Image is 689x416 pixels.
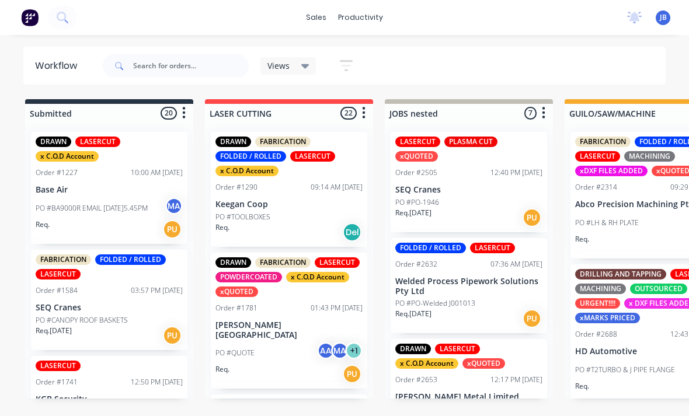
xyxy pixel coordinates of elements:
div: Order #2653 [395,375,437,385]
p: KGB Security [36,394,183,404]
p: PO #PO-1946 [395,197,439,208]
div: MA [165,197,183,215]
div: Order #2505 [395,167,437,178]
p: SEQ Cranes [36,303,183,313]
div: Order #1781 [215,303,257,313]
div: DRILLING AND TAPPING [575,269,666,279]
div: MACHINING [575,284,626,294]
div: PU [163,326,182,345]
div: OUTSOURCED [630,284,687,294]
div: PLASMA CUT [444,137,497,147]
div: 10:00 AM [DATE] [131,167,183,178]
div: Order #2632 [395,259,437,270]
div: + 1 [345,342,363,359]
p: PO #TOOLBOXES [215,212,270,222]
p: PO #T2TURBO & J PIPE FLANGE [575,365,675,375]
div: FABRICATIONFOLDED / ROLLEDLASERCUTOrder #158403:57 PM [DATE]SEQ CranesPO #CANOPY ROOF BASKETSReq.... [31,250,187,350]
p: PO #PO-Welded J001013 [395,298,475,309]
div: FABRICATION [575,137,631,147]
div: Del [343,223,361,242]
p: Req. [575,234,589,244]
div: PU [523,309,541,328]
p: PO #BA9000R EMAIL [DATE]5.45PM [36,203,148,214]
div: LASERCUT [315,257,360,268]
p: Req. [215,364,229,375]
div: Order #1227 [36,167,78,178]
div: xDXF FILES ADDED [575,166,648,176]
p: Base Air [36,185,183,195]
div: DRAWNFABRICATIONFOLDED / ROLLEDLASERCUTx C.O.D AccountOrder #129009:14 AM [DATE]Keegan CoopPO #TO... [211,132,367,247]
input: Search for orders... [133,54,249,78]
p: Keegan Coop [215,200,363,209]
div: PU [163,220,182,239]
div: URGENT!!!! [575,298,620,309]
div: LASERCUTPLASMA CUTxQUOTEDOrder #250512:40 PM [DATE]SEQ CranesPO #PO-1946Req.[DATE]PU [391,132,547,232]
div: 12:40 PM [DATE] [490,167,542,178]
div: xQUOTED [215,286,258,297]
div: x C.O.D Account [286,272,349,282]
div: MACHINING [624,151,675,162]
div: LASERCUT [435,344,480,354]
div: x C.O.D Account [395,358,458,369]
span: Views [267,60,290,72]
p: PO #QUOTE [215,348,255,358]
div: 12:50 PM [DATE] [131,377,183,387]
p: PO #LH & RH PLATE [575,218,639,228]
div: FABRICATION [255,137,311,147]
p: [PERSON_NAME] Metal Limited [395,392,542,402]
div: FOLDED / ROLLED [95,254,166,265]
div: FOLDED / ROLLEDLASERCUTOrder #263207:36 AM [DATE]Welded Process Pipework Solutions Pty LtdPO #PO-... [391,238,547,334]
div: LASERCUT [36,361,81,371]
div: DRAWN [36,137,71,147]
div: PU [343,365,361,383]
div: Order #1741 [36,377,78,387]
div: productivity [332,9,389,26]
div: DRAWN [215,137,251,147]
div: Order #2688 [575,329,617,340]
div: DRAWN [215,257,251,268]
div: 12:17 PM [DATE] [490,375,542,385]
div: FABRICATION [255,257,311,268]
div: Order #2314 [575,182,617,193]
div: LASERCUT [36,269,81,279]
div: xQUOTED [395,151,438,162]
div: LASERCUT [75,137,120,147]
div: 03:57 PM [DATE] [131,285,183,296]
p: Req. [215,222,229,233]
div: LASERCUT [575,151,620,162]
div: x C.O.D Account [36,151,99,162]
div: POWDERCOATED [215,272,282,282]
p: Req. [36,219,50,230]
div: FOLDED / ROLLED [215,151,286,162]
div: DRAWN [395,344,431,354]
p: SEQ Cranes [395,185,542,195]
p: Req. [DATE] [395,208,432,218]
p: Welded Process Pipework Solutions Pty Ltd [395,277,542,296]
p: PO #CANOPY ROOF BASKETS [36,315,128,326]
div: LASERCUT [290,151,335,162]
span: JB [660,12,667,23]
div: Workflow [35,59,83,73]
p: Req. [DATE] [395,309,432,319]
div: FOLDED / ROLLED [395,243,466,253]
p: Req. [DATE] [36,326,72,336]
div: x C.O.D Account [215,166,279,176]
img: Factory [21,9,39,26]
div: Order #1290 [215,182,257,193]
p: [PERSON_NAME][GEOGRAPHIC_DATA] [215,320,363,340]
div: LASERCUT [395,137,440,147]
div: xMARKS PRICED [575,313,640,323]
div: MA [331,342,349,359]
div: DRAWNFABRICATIONLASERCUTPOWDERCOATEDx C.O.D AccountxQUOTEDOrder #178101:43 PM [DATE][PERSON_NAME]... [211,253,367,389]
div: AA [317,342,335,359]
p: Req. [575,381,589,391]
div: LASERCUT [470,243,515,253]
div: FABRICATION [36,254,91,265]
div: DRAWNLASERCUTx C.O.D AccountOrder #122710:00 AM [DATE]Base AirPO #BA9000R EMAIL [DATE]5.45PMMAReq.PU [31,132,187,244]
div: 01:43 PM [DATE] [311,303,363,313]
div: 09:14 AM [DATE] [311,182,363,193]
div: sales [300,9,332,26]
div: Order #1584 [36,285,78,296]
div: xQUOTED [462,358,505,369]
div: PU [523,208,541,227]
